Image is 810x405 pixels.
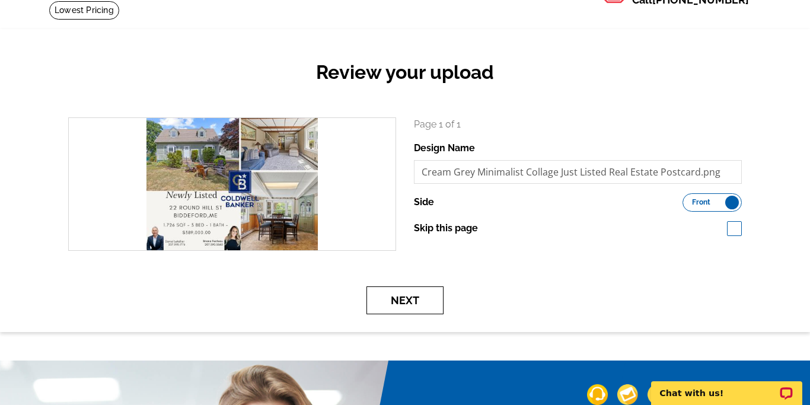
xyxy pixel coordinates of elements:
img: support-img-2.png [617,384,638,405]
iframe: LiveChat chat widget [643,368,810,405]
label: Side [414,195,434,209]
label: Skip this page [414,221,478,235]
img: support-img-1.png [587,384,608,405]
input: File Name [414,160,742,184]
label: Design Name [414,141,475,155]
p: Page 1 of 1 [414,117,742,132]
span: Front [692,199,710,205]
button: Next [366,286,444,314]
h2: Review your upload [59,61,751,84]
